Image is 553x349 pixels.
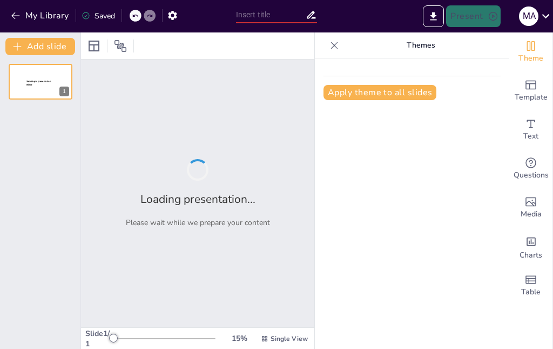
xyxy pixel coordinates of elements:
[509,149,552,188] div: Get real-time input from your audience
[343,32,498,58] p: Themes
[85,328,112,349] div: Slide 1 / 1
[236,7,306,23] input: Insert title
[140,192,255,207] h2: Loading presentation...
[126,218,270,228] p: Please wait while we prepare your content
[59,87,69,96] div: 1
[323,85,436,100] button: Apply theme to all slides
[521,286,541,298] span: Table
[519,6,538,26] div: M A
[9,64,72,100] div: 1
[509,266,552,305] div: Add a table
[271,334,308,343] span: Single View
[521,208,542,220] span: Media
[423,5,444,27] button: Export to PowerPoint
[515,91,548,103] span: Template
[523,130,538,142] span: Text
[509,188,552,227] div: Add images, graphics, shapes or video
[26,80,51,86] span: Sendsteps presentation editor
[446,5,500,27] button: Present
[114,39,127,52] span: Position
[509,71,552,110] div: Add ready made slides
[520,249,542,261] span: Charts
[85,37,103,55] div: Layout
[5,38,75,55] button: Add slide
[509,227,552,266] div: Add charts and graphs
[82,11,115,21] div: Saved
[226,333,252,344] div: 15 %
[519,5,538,27] button: M A
[8,7,73,24] button: My Library
[518,52,543,64] span: Theme
[509,32,552,71] div: Change the overall theme
[514,169,549,181] span: Questions
[509,110,552,149] div: Add text boxes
